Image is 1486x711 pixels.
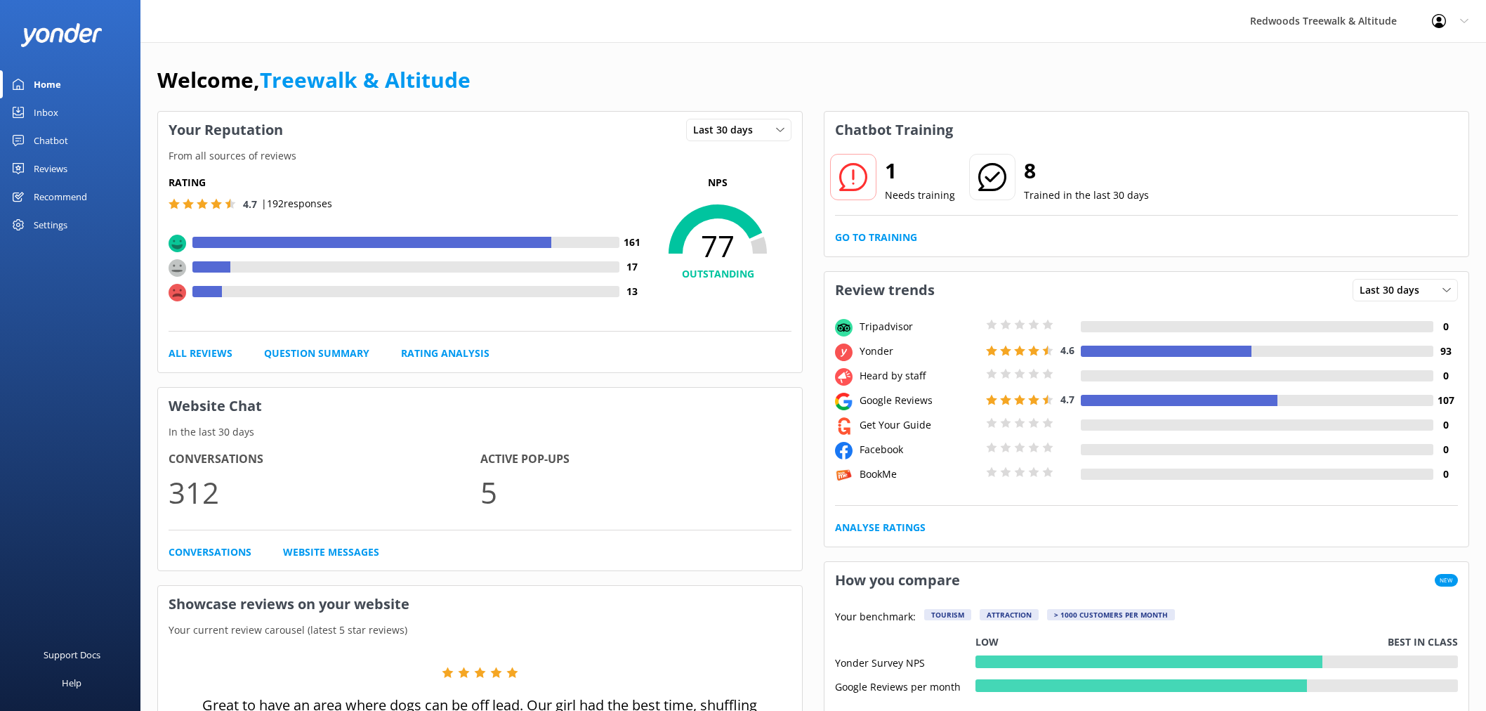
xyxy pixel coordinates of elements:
h3: Chatbot Training [824,112,964,148]
h2: 1 [885,154,955,188]
div: Yonder [856,344,982,359]
a: Treewalk & Altitude [260,65,471,94]
h4: Active Pop-ups [480,450,792,469]
h4: 0 [1433,442,1458,457]
h4: 17 [619,259,644,275]
h4: OUTSTANDING [644,266,791,282]
a: Question Summary [264,346,369,361]
p: NPS [644,175,791,190]
p: In the last 30 days [158,424,802,440]
p: 5 [480,469,792,516]
h2: 8 [1024,154,1149,188]
h3: How you compare [824,562,971,599]
p: Needs training [885,188,955,203]
img: yonder-white-logo.png [21,23,102,46]
h4: 0 [1433,417,1458,433]
h4: Conversations [169,450,480,469]
div: Support Docs [44,641,100,669]
h5: Rating [169,175,644,190]
div: Inbox [34,98,58,126]
h4: 0 [1433,467,1458,482]
h4: 107 [1433,393,1458,408]
span: 4.7 [243,197,257,211]
p: Low [975,634,999,650]
a: All Reviews [169,346,232,361]
div: Recommend [34,183,87,211]
span: New [1435,574,1458,587]
div: Get Your Guide [856,417,982,433]
h4: 161 [619,235,644,250]
a: Conversations [169,544,251,560]
p: Your benchmark: [835,609,916,626]
div: Reviews [34,155,67,183]
p: From all sources of reviews [158,148,802,164]
div: Settings [34,211,67,239]
h4: 0 [1433,368,1458,384]
div: Google Reviews per month [835,679,975,692]
div: Attraction [980,609,1039,620]
a: Rating Analysis [401,346,489,361]
span: Last 30 days [1360,282,1428,298]
h3: Showcase reviews on your website [158,586,802,622]
a: Analyse Ratings [835,520,926,535]
p: Trained in the last 30 days [1024,188,1149,203]
h1: Welcome, [157,63,471,97]
h4: 0 [1433,319,1458,334]
div: BookMe [856,467,982,482]
h3: Your Reputation [158,112,294,148]
a: Go to Training [835,230,917,245]
span: 4.7 [1060,393,1074,406]
h4: 93 [1433,344,1458,359]
div: Google Reviews [856,393,982,408]
p: | 192 responses [261,196,332,211]
span: 4.6 [1060,344,1074,357]
div: Tourism [924,609,971,620]
p: Best in class [1388,634,1458,650]
span: Last 30 days [693,122,761,138]
div: Tripadvisor [856,319,982,334]
p: Your current review carousel (latest 5 star reviews) [158,622,802,638]
h3: Review trends [824,272,945,308]
div: Chatbot [34,126,68,155]
div: Home [34,70,61,98]
div: Help [62,669,81,697]
span: 77 [644,228,791,263]
div: Facebook [856,442,982,457]
h3: Website Chat [158,388,802,424]
p: 312 [169,469,480,516]
div: Heard by staff [856,368,982,384]
a: Website Messages [283,544,379,560]
h4: 13 [619,284,644,299]
div: Yonder Survey NPS [835,655,975,668]
div: > 1000 customers per month [1047,609,1175,620]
